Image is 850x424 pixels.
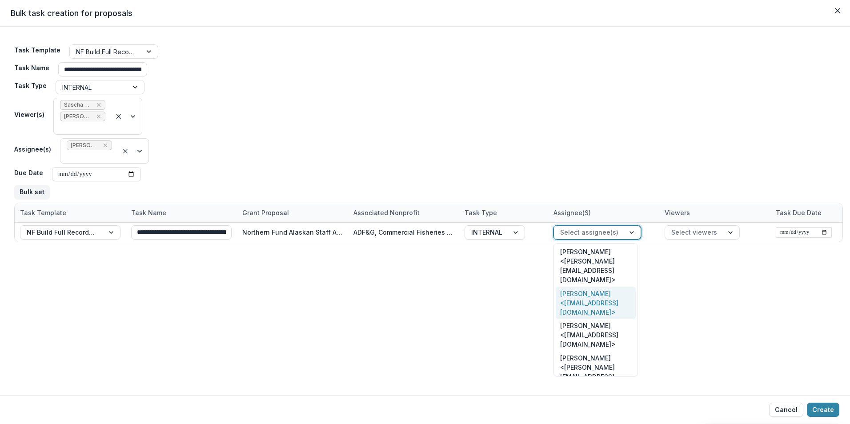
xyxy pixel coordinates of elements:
div: Task Due Date [770,203,837,222]
span: [PERSON_NAME] - [PERSON_NAME][EMAIL_ADDRESS][DOMAIN_NAME] [64,113,92,120]
div: Task Name [126,203,237,222]
div: Viewers [659,203,770,222]
button: Close [830,4,845,18]
div: [PERSON_NAME] <[PERSON_NAME][EMAIL_ADDRESS][DOMAIN_NAME]> [556,351,636,393]
div: [PERSON_NAME] <[EMAIL_ADDRESS][DOMAIN_NAME]> [556,319,636,352]
div: [PERSON_NAME] <[PERSON_NAME][EMAIL_ADDRESS][DOMAIN_NAME]> [556,245,636,287]
button: Cancel [769,403,803,417]
span: [PERSON_NAME] - [PERSON_NAME][EMAIL_ADDRESS][DOMAIN_NAME] [71,142,99,148]
label: Assignee(s) [14,144,51,154]
div: Clear selected options [120,146,131,156]
div: Assignee(s) [548,208,596,217]
div: Assignee(s) [548,203,659,222]
div: [PERSON_NAME] <[EMAIL_ADDRESS][DOMAIN_NAME]> [556,287,636,319]
div: Task Type [459,203,548,222]
div: Task Template [15,208,72,217]
div: Grant Proposal [237,203,348,222]
div: Remove Sascha Bendt - bendt@psc.org [95,100,102,109]
label: Task Type [14,81,47,90]
span: Sascha Bendt - [EMAIL_ADDRESS][DOMAIN_NAME] [64,102,92,108]
div: Task Template [15,203,126,222]
div: Task Type [459,208,502,217]
div: Northern Fund Alaskan Staff Assistant [DATE]-[DATE] [242,228,343,237]
label: Viewer(s) [14,110,44,119]
div: Associated Nonprofit [348,208,425,217]
div: Remove Victor Keong - keong@psc.org [95,112,102,121]
div: Associated Nonprofit [348,203,459,222]
div: Viewers [659,208,695,217]
div: Grant Proposal [237,208,294,217]
div: Task Due Date [770,208,827,217]
label: Task Template [14,45,60,55]
button: Bulk set [14,185,50,199]
button: Create [807,403,839,417]
div: Remove Victor Keong - keong@psc.org [102,141,109,150]
label: Due Date [14,168,43,177]
div: ADF&G, Commercial Fisheries Division ([GEOGRAPHIC_DATA]) [353,228,454,237]
div: Task Name [126,208,172,217]
div: Clear selected options [113,111,124,122]
label: Task Name [14,63,49,72]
